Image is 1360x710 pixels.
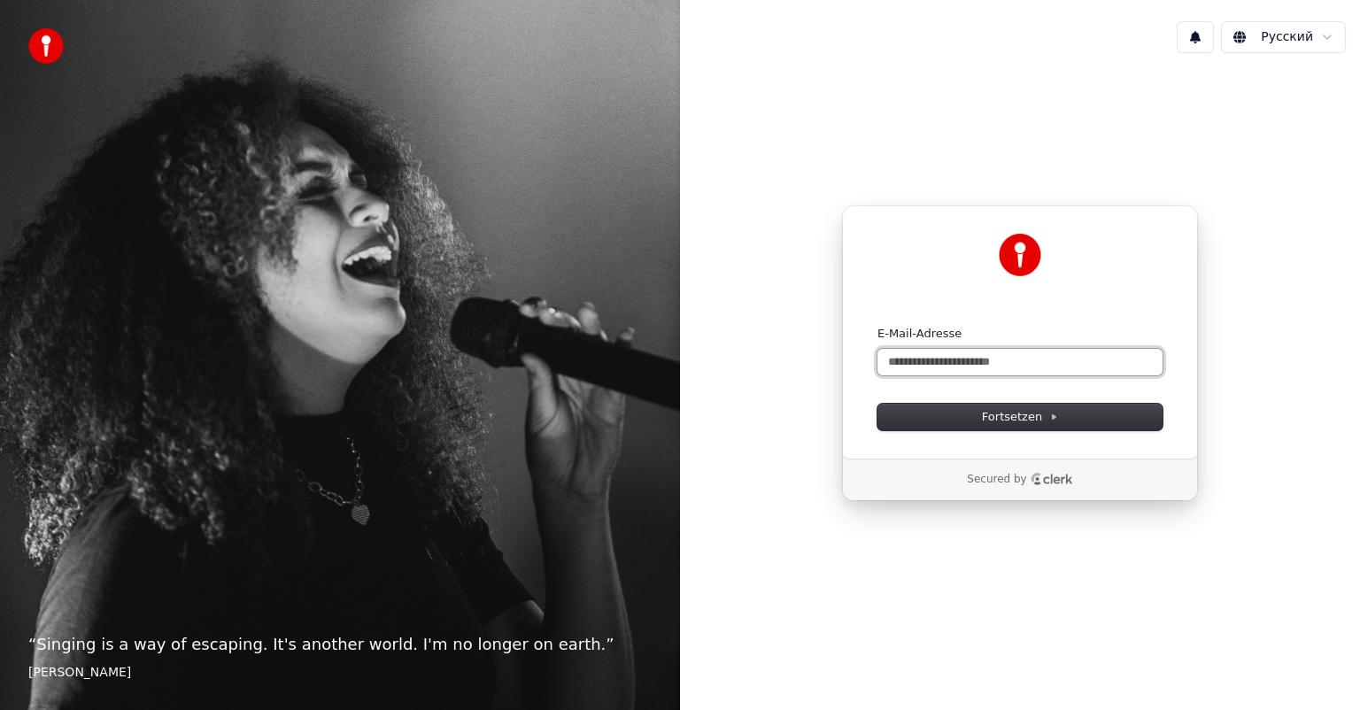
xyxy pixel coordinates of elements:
p: “ Singing is a way of escaping. It's another world. I'm no longer on earth. ” [28,632,652,657]
img: Youka [999,234,1041,276]
label: E-Mail-Adresse [877,326,962,342]
p: Secured by [967,473,1026,487]
a: Clerk logo [1031,473,1073,485]
img: youka [28,28,64,64]
button: Fortsetzen [877,404,1163,430]
footer: [PERSON_NAME] [28,664,652,682]
span: Fortsetzen [982,409,1058,425]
